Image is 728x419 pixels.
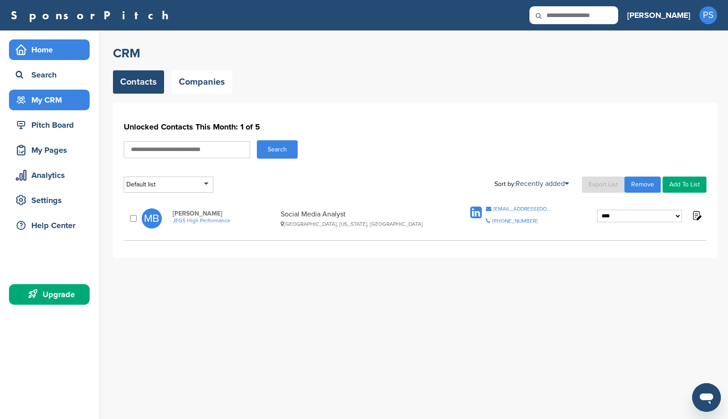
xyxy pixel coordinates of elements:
div: Default list [124,177,213,193]
h2: CRM [113,45,717,61]
div: Pitch Board [13,117,90,133]
h3: [PERSON_NAME] [627,9,690,22]
a: Remove [624,177,661,193]
button: Search [257,140,298,159]
div: My CRM [13,92,90,108]
div: Analytics [13,167,90,183]
div: [EMAIL_ADDRESS][DOMAIN_NAME] [494,206,553,212]
a: Companies [172,70,232,94]
a: Add To List [663,177,706,193]
span: MB [142,208,162,229]
a: Pitch Board [9,115,90,135]
iframe: Button to launch messaging window [692,383,721,412]
div: [GEOGRAPHIC_DATA], [US_STATE], [GEOGRAPHIC_DATA] [281,221,443,227]
div: Settings [13,192,90,208]
div: Sort by: [494,180,569,187]
div: Search [13,67,90,83]
a: My Pages [9,140,90,160]
a: [PERSON_NAME] [627,5,690,25]
img: Notes [691,210,702,221]
div: [PHONE_NUMBER] [492,218,537,224]
div: Social Media Analyst [281,210,443,227]
a: JEGS High Performance [173,217,276,224]
a: Analytics [9,165,90,186]
a: My CRM [9,90,90,110]
div: Home [13,42,90,58]
a: Home [9,39,90,60]
div: Upgrade [13,286,90,302]
a: SponsorPitch [11,9,174,21]
a: Contacts [113,70,164,94]
a: Search [9,65,90,85]
h1: Unlocked Contacts This Month: 1 of 5 [124,119,706,135]
span: PS [699,6,717,24]
a: Export List [582,177,624,193]
div: My Pages [13,142,90,158]
a: Help Center [9,215,90,236]
div: Help Center [13,217,90,233]
a: Upgrade [9,284,90,305]
span: [PERSON_NAME] [173,210,276,217]
a: Settings [9,190,90,211]
a: Recently added [516,179,569,188]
